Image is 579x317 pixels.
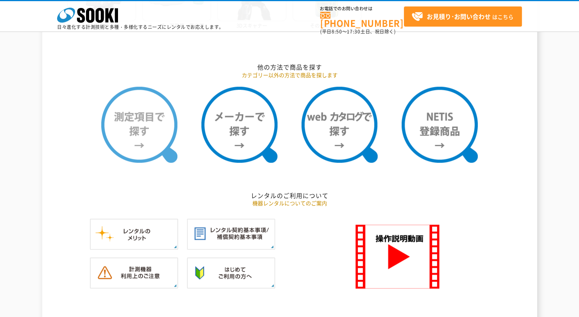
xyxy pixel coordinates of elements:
img: 測定項目で探す [101,87,177,163]
span: 8:50 [332,28,342,35]
strong: お見積り･お問い合わせ [427,12,491,21]
img: webカタログで探す [301,87,378,163]
h2: 他の方法で商品を探す [67,63,512,71]
img: NETIS登録商品 [402,87,478,163]
img: レンタル契約基本事項／補償契約基本事項 [187,219,275,250]
span: 17:30 [347,28,360,35]
a: お見積り･お問い合わせはこちら [404,6,522,27]
a: [PHONE_NUMBER] [320,12,404,27]
img: SOOKI 操作説明動画 [356,225,439,288]
a: はじめてご利用の方へ [187,281,275,288]
img: メーカーで探す [201,87,278,163]
span: (平日 ～ 土日、祝日除く) [320,28,396,35]
img: 計測機器ご利用上のご注意 [90,257,178,288]
a: レンタルのメリット [90,242,178,249]
img: はじめてご利用の方へ [187,257,275,288]
h2: レンタルのご利用について [67,192,512,200]
img: レンタルのメリット [90,219,178,250]
span: お電話でのお問い合わせは [320,6,404,11]
span: はこちら [412,11,514,22]
a: 計測機器ご利用上のご注意 [90,281,178,288]
p: 日々進化する計測技術と多種・多様化するニーズにレンタルでお応えします。 [57,25,224,29]
p: 機器レンタルについてのご案内 [67,199,512,207]
a: レンタル契約基本事項／補償契約基本事項 [187,242,275,249]
p: カテゴリー以外の方法で商品を探します [67,71,512,79]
